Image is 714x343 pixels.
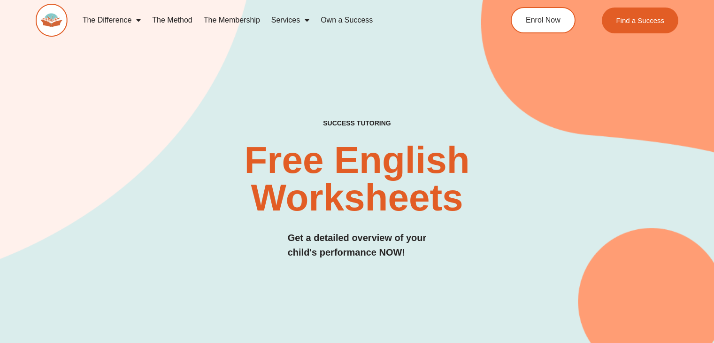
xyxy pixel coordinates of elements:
[262,119,452,127] h4: SUCCESS TUTORING​
[146,9,198,31] a: The Method
[616,17,664,24] span: Find a Success
[77,9,147,31] a: The Difference
[145,141,569,217] h2: Free English Worksheets​
[77,9,474,31] nav: Menu
[526,16,560,24] span: Enrol Now
[511,7,576,33] a: Enrol Now
[288,231,427,260] h3: Get a detailed overview of your child's performance NOW!
[315,9,378,31] a: Own a Success
[266,9,315,31] a: Services
[198,9,266,31] a: The Membership
[602,8,678,33] a: Find a Success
